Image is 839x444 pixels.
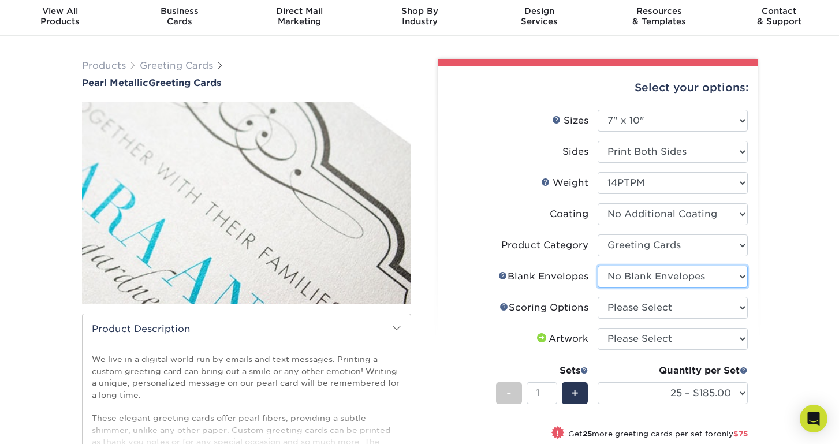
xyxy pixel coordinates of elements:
[360,6,480,16] span: Shop By
[800,405,827,432] div: Open Intercom Messenger
[499,301,588,315] div: Scoring Options
[541,176,588,190] div: Weight
[240,6,360,27] div: Marketing
[562,145,588,159] div: Sides
[120,6,240,16] span: Business
[479,6,599,27] div: Services
[479,6,599,16] span: Design
[535,332,588,346] div: Artwork
[599,6,719,27] div: & Templates
[552,114,588,128] div: Sizes
[140,60,213,71] a: Greeting Cards
[501,238,588,252] div: Product Category
[717,430,748,438] span: only
[82,89,411,317] img: Pearl Metallic 01
[599,6,719,16] span: Resources
[568,430,748,441] small: Get more greeting cards per set for
[733,430,748,438] span: $75
[360,6,480,27] div: Industry
[120,6,240,27] div: Cards
[496,364,588,378] div: Sets
[82,77,411,88] h1: Greeting Cards
[719,6,839,16] span: Contact
[83,314,411,344] h2: Product Description
[498,270,588,283] div: Blank Envelopes
[506,385,512,402] span: -
[82,77,411,88] a: Pearl MetallicGreeting Cards
[82,77,148,88] span: Pearl Metallic
[719,6,839,27] div: & Support
[447,66,748,110] div: Select your options:
[583,430,592,438] strong: 25
[550,207,588,221] div: Coating
[571,385,579,402] span: +
[556,427,559,439] span: !
[82,60,126,71] a: Products
[598,364,748,378] div: Quantity per Set
[240,6,360,16] span: Direct Mail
